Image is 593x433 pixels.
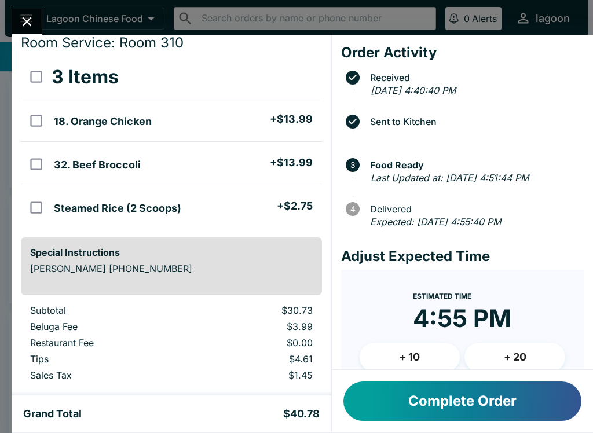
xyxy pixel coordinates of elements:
p: $1.45 [200,369,313,381]
button: Complete Order [343,381,581,421]
h5: + $2.75 [277,199,313,213]
p: $4.61 [200,353,313,365]
p: Tips [30,353,181,365]
h3: 3 Items [52,65,119,89]
text: 3 [350,160,355,170]
h5: Steamed Rice (2 Scoops) [54,201,181,215]
h5: + $13.99 [270,112,313,126]
h5: + $13.99 [270,156,313,170]
span: Sent to Kitchen [364,116,584,127]
h4: Order Activity [341,44,584,61]
em: Last Updated at: [DATE] 4:51:44 PM [371,172,529,184]
p: Sales Tax [30,369,181,381]
table: orders table [21,56,322,228]
h5: 18. Orange Chicken [54,115,152,129]
h5: $40.78 [283,407,320,421]
button: + 10 [360,343,460,372]
button: + 20 [464,343,565,372]
span: Estimated Time [413,292,471,300]
em: [DATE] 4:40:40 PM [371,85,456,96]
button: Close [12,9,42,34]
span: Food Ready [364,160,584,170]
span: Received [364,72,584,83]
p: $30.73 [200,304,313,316]
h5: Grand Total [23,407,82,421]
h6: Special Instructions [30,247,313,258]
span: Room Service: Room 310 [21,34,184,51]
span: Delivered [364,204,584,214]
p: Subtotal [30,304,181,316]
em: Expected: [DATE] 4:55:40 PM [370,216,501,227]
p: $0.00 [200,337,313,348]
h5: 32. Beef Broccoli [54,158,141,172]
p: Beluga Fee [30,321,181,332]
text: 4 [350,204,355,214]
table: orders table [21,304,322,386]
p: Restaurant Fee [30,337,181,348]
h4: Adjust Expected Time [341,248,584,265]
time: 4:55 PM [413,303,511,333]
p: $3.99 [200,321,313,332]
p: [PERSON_NAME] [PHONE_NUMBER] [30,263,313,274]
